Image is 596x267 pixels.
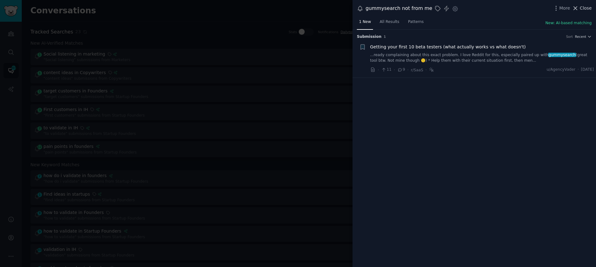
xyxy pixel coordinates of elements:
[377,17,401,30] a: All Results
[370,44,526,50] a: Getting your first 10 beta testers (what actually works vs what doesn't)
[384,35,386,38] span: 1
[381,67,391,73] span: 11
[578,67,579,73] span: ·
[397,67,405,73] span: 9
[581,67,594,73] span: [DATE]
[408,19,424,25] span: Patterns
[547,67,576,73] span: u/AgencyVader
[548,53,576,57] span: gummysearch
[359,19,371,25] span: 1 New
[411,68,423,72] span: r/SaaS
[545,20,592,26] button: New: AI-based matching
[357,34,381,40] span: Submission
[566,34,573,39] div: Sort
[553,5,570,11] button: More
[357,17,373,30] a: 1 New
[370,52,594,63] a: ...ready complaining about this exact problem. I love Reddit for this, especially paired up withg...
[380,19,399,25] span: All Results
[575,34,586,39] span: Recent
[378,67,379,73] span: ·
[559,5,570,11] span: More
[406,17,426,30] a: Patterns
[394,67,395,73] span: ·
[575,34,592,39] button: Recent
[425,67,426,73] span: ·
[407,67,408,73] span: ·
[366,5,432,12] div: gummysearch not from me
[580,5,592,11] span: Close
[572,5,592,11] button: Close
